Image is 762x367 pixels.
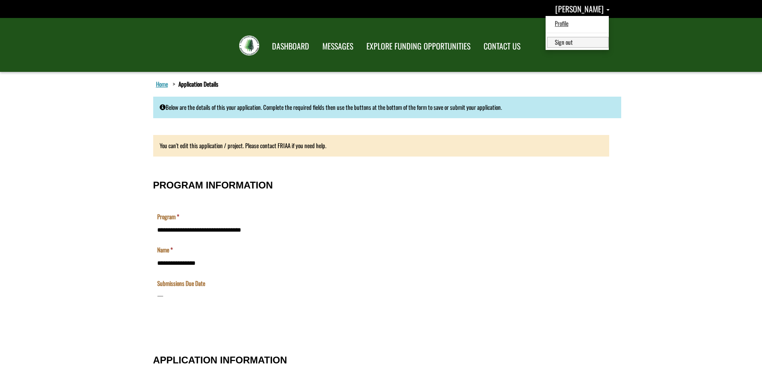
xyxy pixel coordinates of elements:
[2,33,18,42] label: The name of the custom entity.
[547,37,609,48] a: Sign out
[153,97,621,118] div: Below are the details of this your application. Complete the required fields then use the buttons...
[2,10,386,24] input: Program is a required field.
[154,79,170,89] a: Home
[2,79,8,87] div: —
[478,36,526,56] a: CONTACT US
[547,18,609,29] a: Profile
[2,44,386,58] input: Name
[153,355,609,365] h3: APPLICATION INFORMATION
[153,135,609,156] div: You can't edit this application / project. Please contact FRIAA if you need help.
[316,36,359,56] a: MESSAGES
[171,80,218,88] li: Application Details
[266,36,315,56] a: DASHBOARD
[153,172,609,339] fieldset: PROGRAM INFORMATION
[555,3,604,15] span: [PERSON_NAME]
[2,67,50,75] label: Submissions Due Date
[265,34,526,56] nav: Main Navigation
[555,3,610,15] a: Kristen Milne
[239,36,259,56] img: FRIAA Submissions Portal
[153,180,609,190] h3: PROGRAM INFORMATION
[2,10,386,50] textarea: Acknowledgement
[360,36,476,56] a: EXPLORE FUNDING OPPORTUNITIES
